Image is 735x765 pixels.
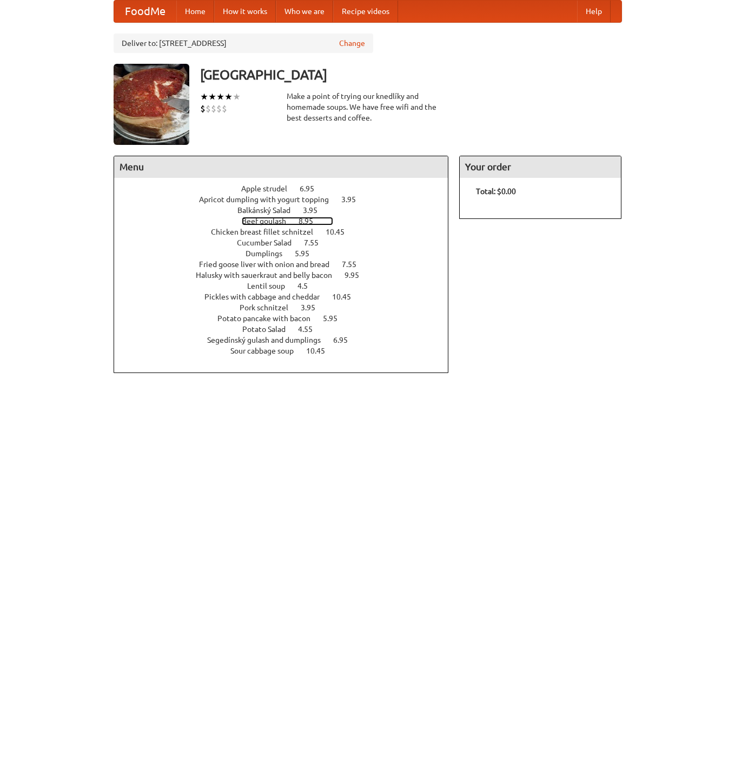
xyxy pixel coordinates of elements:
a: Beef goulash 8.95 [242,217,333,225]
a: Home [176,1,214,22]
a: Balkánský Salad 3.95 [237,206,337,215]
span: 3.95 [301,303,326,312]
a: Pork schnitzel 3.95 [240,303,335,312]
li: $ [216,103,222,115]
a: FoodMe [114,1,176,22]
span: 10.45 [306,347,336,355]
span: 7.55 [304,238,329,247]
span: 6.95 [333,336,359,344]
li: ★ [208,91,216,103]
span: Dumplings [246,249,293,258]
span: 10.45 [332,292,362,301]
img: angular.jpg [114,64,189,145]
a: Potato Salad 4.55 [242,325,333,334]
li: $ [211,103,216,115]
a: Help [577,1,611,22]
span: Apricot dumpling with yogurt topping [199,195,340,204]
a: Potato pancake with bacon 5.95 [217,314,357,323]
a: Fried goose liver with onion and bread 7.55 [199,260,376,269]
a: Lentil soup 4.5 [247,282,328,290]
a: Pickles with cabbage and cheddar 10.45 [204,292,371,301]
a: Who we are [276,1,333,22]
a: Change [339,38,365,49]
span: Potato pancake with bacon [217,314,321,323]
span: Beef goulash [242,217,297,225]
span: 3.95 [341,195,367,204]
a: Apple strudel 6.95 [241,184,334,193]
span: Pork schnitzel [240,303,299,312]
span: 3.95 [303,206,328,215]
li: $ [200,103,206,115]
span: 9.95 [345,271,370,280]
span: Halusky with sauerkraut and belly bacon [196,271,343,280]
span: Cucumber Salad [237,238,302,247]
span: Pickles with cabbage and cheddar [204,292,330,301]
li: ★ [224,91,233,103]
a: Recipe videos [333,1,398,22]
li: ★ [216,91,224,103]
span: Apple strudel [241,184,298,193]
li: $ [222,103,227,115]
span: Potato Salad [242,325,296,334]
a: Sour cabbage soup 10.45 [230,347,345,355]
a: Segedínský gulash and dumplings 6.95 [207,336,368,344]
span: Sour cabbage soup [230,347,304,355]
div: Deliver to: [STREET_ADDRESS] [114,34,373,53]
span: Fried goose liver with onion and bread [199,260,340,269]
span: Balkánský Salad [237,206,301,215]
span: 4.5 [297,282,319,290]
span: 4.55 [298,325,323,334]
span: Segedínský gulash and dumplings [207,336,332,344]
a: How it works [214,1,276,22]
span: 5.95 [323,314,348,323]
li: $ [206,103,211,115]
h4: Menu [114,156,448,178]
span: 6.95 [300,184,325,193]
span: 7.55 [342,260,367,269]
span: 5.95 [295,249,320,258]
a: Apricot dumpling with yogurt topping 3.95 [199,195,376,204]
div: Make a point of trying our knedlíky and homemade soups. We have free wifi and the best desserts a... [287,91,449,123]
span: Lentil soup [247,282,296,290]
a: Cucumber Salad 7.55 [237,238,339,247]
span: 8.95 [299,217,324,225]
h3: [GEOGRAPHIC_DATA] [200,64,622,85]
li: ★ [233,91,241,103]
a: Halusky with sauerkraut and belly bacon 9.95 [196,271,379,280]
span: Chicken breast fillet schnitzel [211,228,324,236]
a: Dumplings 5.95 [246,249,329,258]
span: 10.45 [326,228,355,236]
li: ★ [200,91,208,103]
b: Total: $0.00 [476,187,516,196]
a: Chicken breast fillet schnitzel 10.45 [211,228,365,236]
h4: Your order [460,156,621,178]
